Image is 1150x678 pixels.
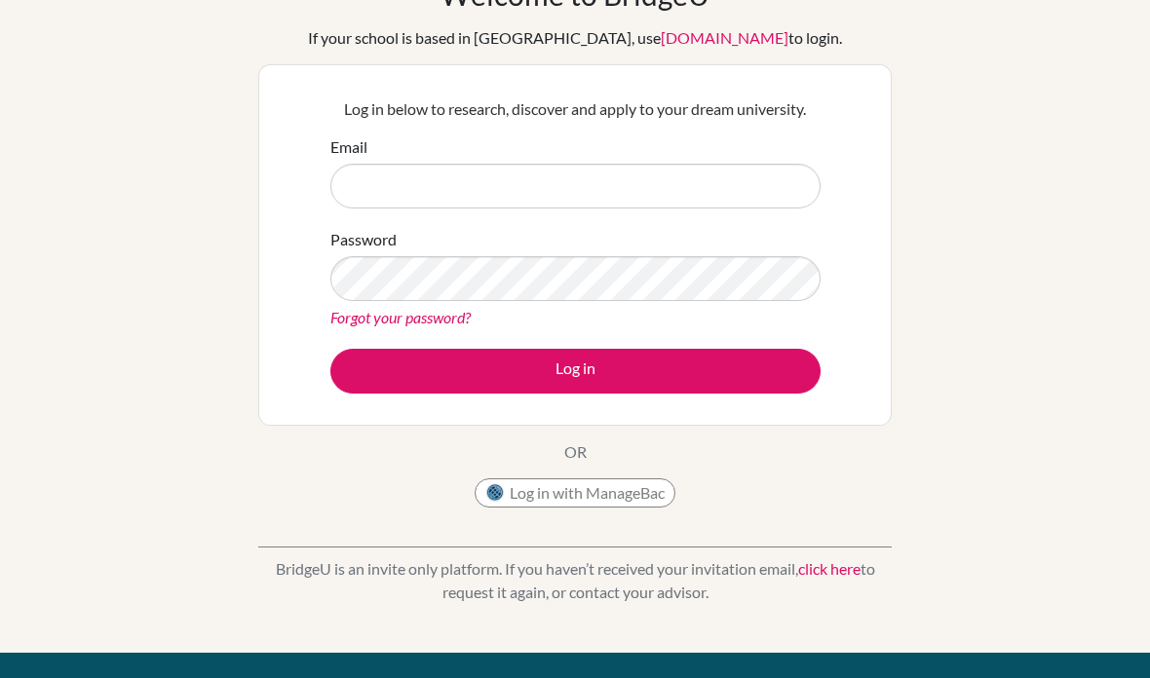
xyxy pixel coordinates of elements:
p: OR [564,440,587,464]
div: If your school is based in [GEOGRAPHIC_DATA], use to login. [308,26,842,50]
a: Forgot your password? [330,308,471,326]
button: Log in [330,349,821,394]
label: Password [330,228,397,251]
label: Email [330,135,367,159]
p: BridgeU is an invite only platform. If you haven’t received your invitation email, to request it ... [258,557,892,604]
a: [DOMAIN_NAME] [661,28,788,47]
p: Log in below to research, discover and apply to your dream university. [330,97,821,121]
a: click here [798,559,861,578]
button: Log in with ManageBac [475,478,675,508]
